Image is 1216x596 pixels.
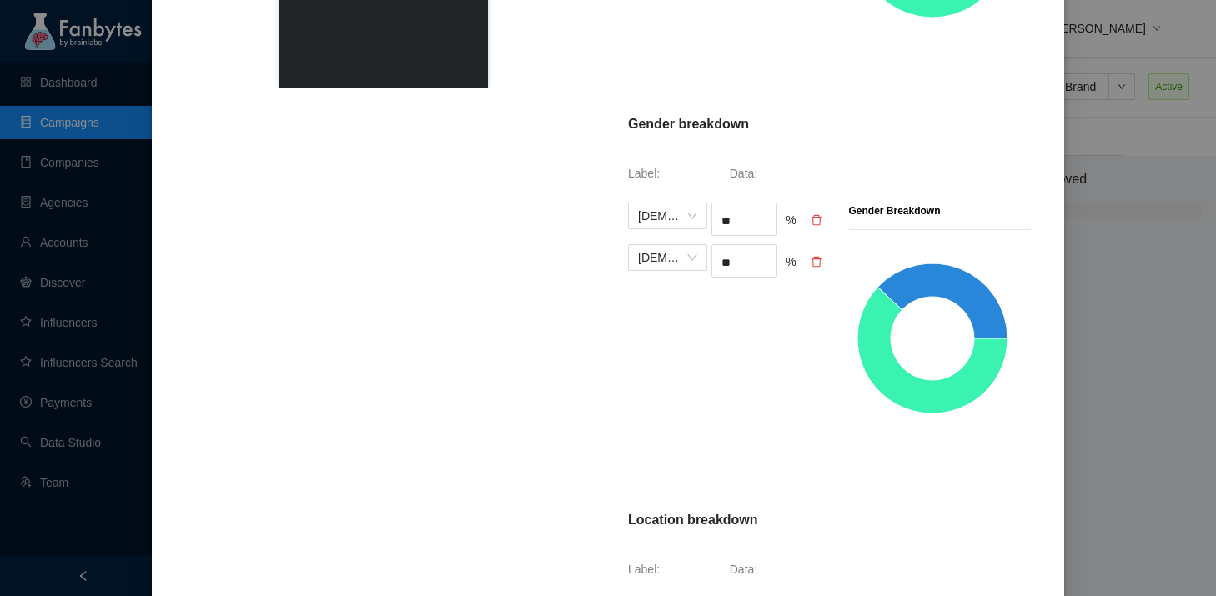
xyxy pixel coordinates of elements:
[638,245,697,270] span: Female
[786,211,802,236] div: %
[730,560,827,578] p: Data:
[628,510,758,530] p: Location breakdown
[811,256,822,268] span: delete
[730,164,827,183] p: Data:
[628,164,726,183] p: Label:
[628,114,749,134] p: Gender breakdown
[786,253,802,278] div: %
[849,203,941,219] p: Gender Breakdown
[638,203,697,228] span: Male
[811,214,822,226] span: delete
[628,560,726,578] p: Label:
